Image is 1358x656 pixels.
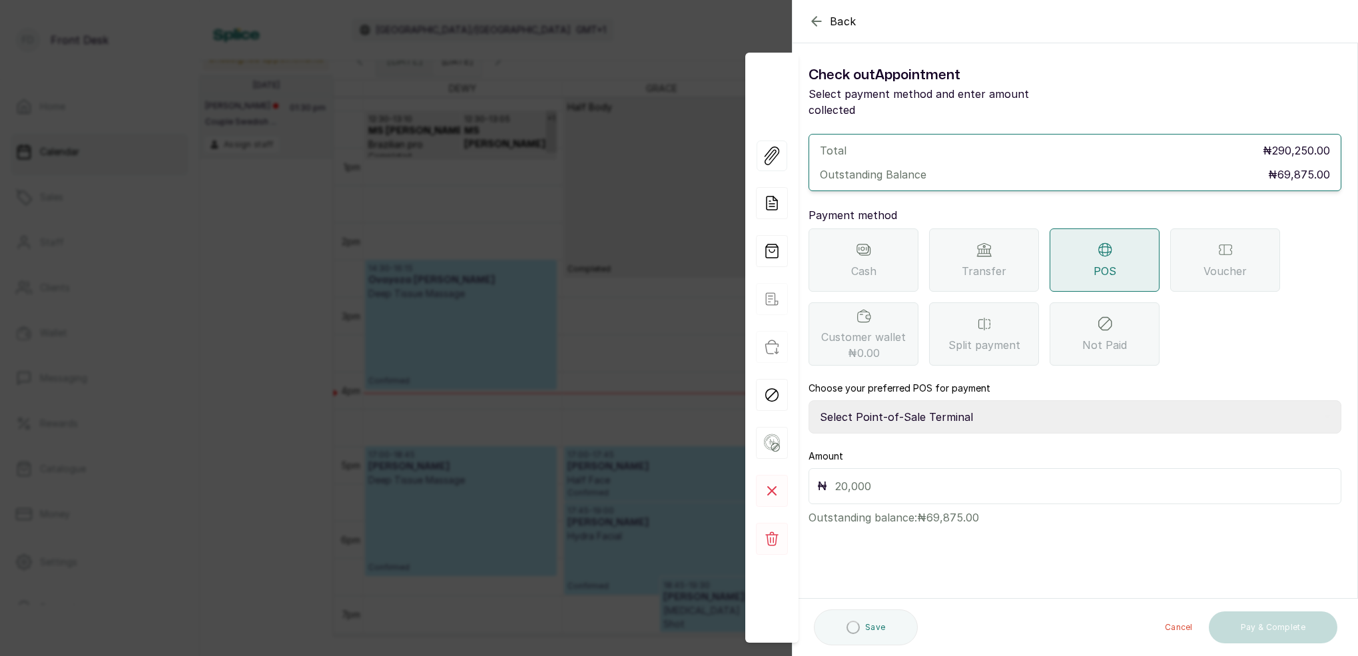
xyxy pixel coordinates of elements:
[1094,263,1116,279] span: POS
[1203,263,1247,279] span: Voucher
[809,13,856,29] button: Back
[809,207,1341,223] p: Payment method
[817,477,827,495] p: ₦
[814,609,918,645] button: Save
[851,263,876,279] span: Cash
[809,86,1075,118] p: Select payment method and enter amount collected
[1082,337,1127,353] span: Not Paid
[820,143,847,159] p: Total
[835,477,1333,495] input: 20,000
[848,345,880,361] span: ₦0.00
[809,65,1075,86] h1: Check out Appointment
[809,504,1341,525] p: Outstanding balance: ₦69,875.00
[809,450,843,463] label: Amount
[1154,611,1203,643] button: Cancel
[1209,611,1337,643] button: Pay & Complete
[1263,143,1330,159] p: ₦290,250.00
[948,337,1020,353] span: Split payment
[809,382,990,395] label: Choose your preferred POS for payment
[820,166,926,182] p: Outstanding Balance
[1268,166,1330,182] p: ₦69,875.00
[830,13,856,29] span: Back
[821,329,906,361] span: Customer wallet
[962,263,1006,279] span: Transfer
